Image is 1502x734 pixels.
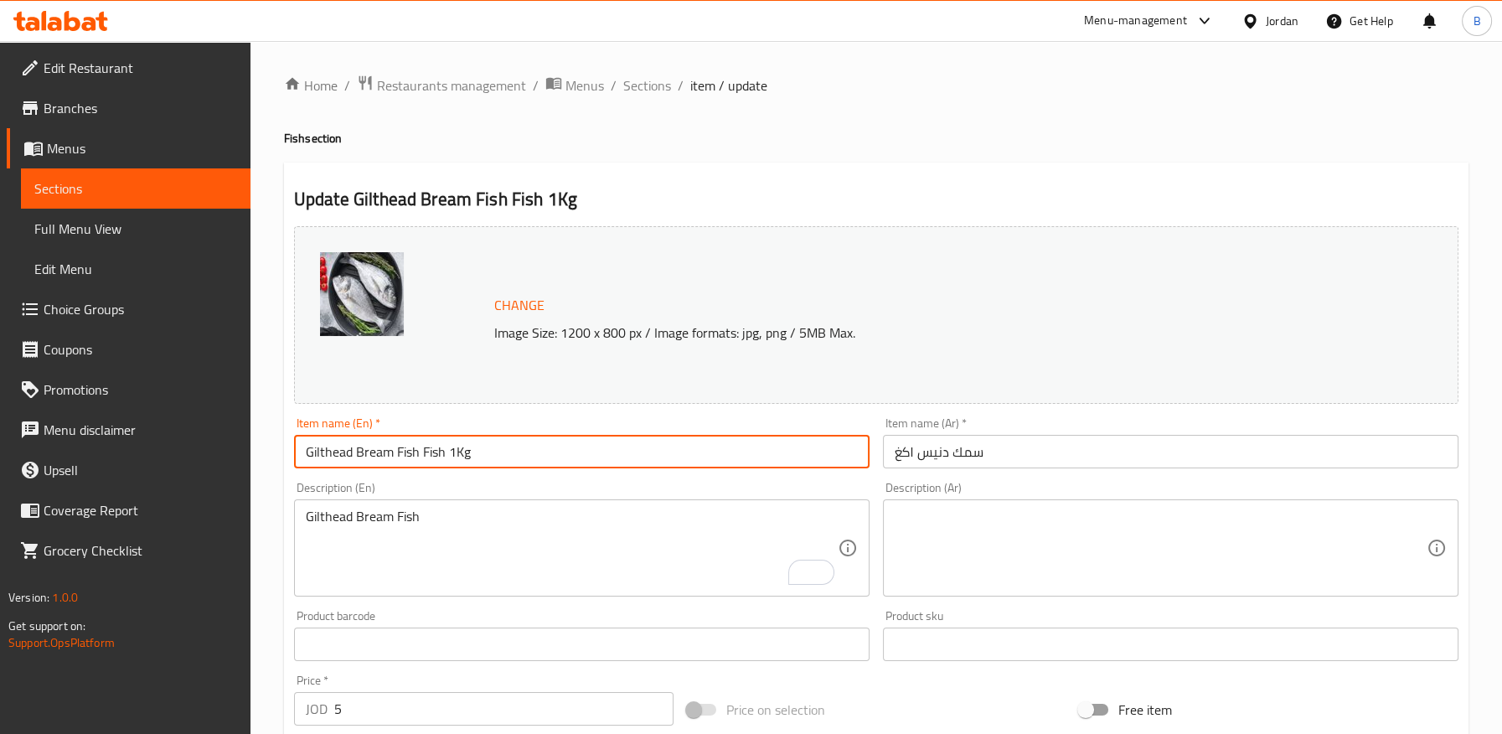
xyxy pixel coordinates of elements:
span: Edit Restaurant [44,58,237,78]
nav: breadcrumb [284,75,1468,96]
a: Choice Groups [7,289,250,329]
span: Coupons [44,339,237,359]
input: Enter name Ar [883,435,1458,468]
h4: Fish section [284,130,1468,147]
span: Grocery Checklist [44,540,237,561]
a: Sections [21,168,250,209]
input: Enter name En [294,435,870,468]
span: Choice Groups [44,299,237,319]
a: Edit Restaurant [7,48,250,88]
span: Change [494,293,545,318]
span: Branches [44,98,237,118]
a: Full Menu View [21,209,250,249]
a: Menus [7,128,250,168]
a: Menus [545,75,604,96]
span: Menus [565,75,604,96]
span: Restaurants management [377,75,526,96]
span: Menus [47,138,237,158]
li: / [533,75,539,96]
a: Edit Menu [21,249,250,289]
span: 1.0.0 [52,587,78,608]
textarea: To enrich screen reader interactions, please activate Accessibility in Grammarly extension settings [306,509,838,588]
a: Menu disclaimer [7,410,250,450]
span: Sections [34,178,237,199]
span: Free item [1118,700,1172,720]
span: Full Menu View [34,219,237,239]
a: Upsell [7,450,250,490]
a: Branches [7,88,250,128]
a: Home [284,75,338,96]
span: Version: [8,587,49,608]
li: / [344,75,350,96]
a: Coverage Report [7,490,250,530]
span: item / update [690,75,767,96]
input: Please enter price [334,692,674,726]
span: Price on selection [726,700,825,720]
span: Coverage Report [44,500,237,520]
div: Jordan [1266,12,1298,30]
span: B [1473,12,1480,30]
span: Promotions [44,380,237,400]
input: Please enter product sku [883,628,1458,661]
span: Edit Menu [34,259,237,279]
span: Get support on: [8,615,85,637]
span: Menu disclaimer [44,420,237,440]
p: JOD [306,699,328,719]
a: Grocery Checklist [7,530,250,571]
div: Menu-management [1084,11,1187,31]
a: Coupons [7,329,250,370]
a: Sections [623,75,671,96]
img: %D8%B3%D9%85%D9%83_%D8%AF%D9%86%D9%8A%D8%B3638948345788439786.jpg [320,252,404,336]
a: Restaurants management [357,75,526,96]
a: Support.OpsPlatform [8,632,115,654]
a: Promotions [7,370,250,410]
li: / [678,75,684,96]
input: Please enter product barcode [294,628,870,661]
span: Upsell [44,460,237,480]
h2: Update Gilthead Bream Fish Fish 1Kg [294,187,1458,212]
p: Image Size: 1200 x 800 px / Image formats: jpg, png / 5MB Max. [488,323,1322,343]
li: / [611,75,617,96]
button: Change [488,288,551,323]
